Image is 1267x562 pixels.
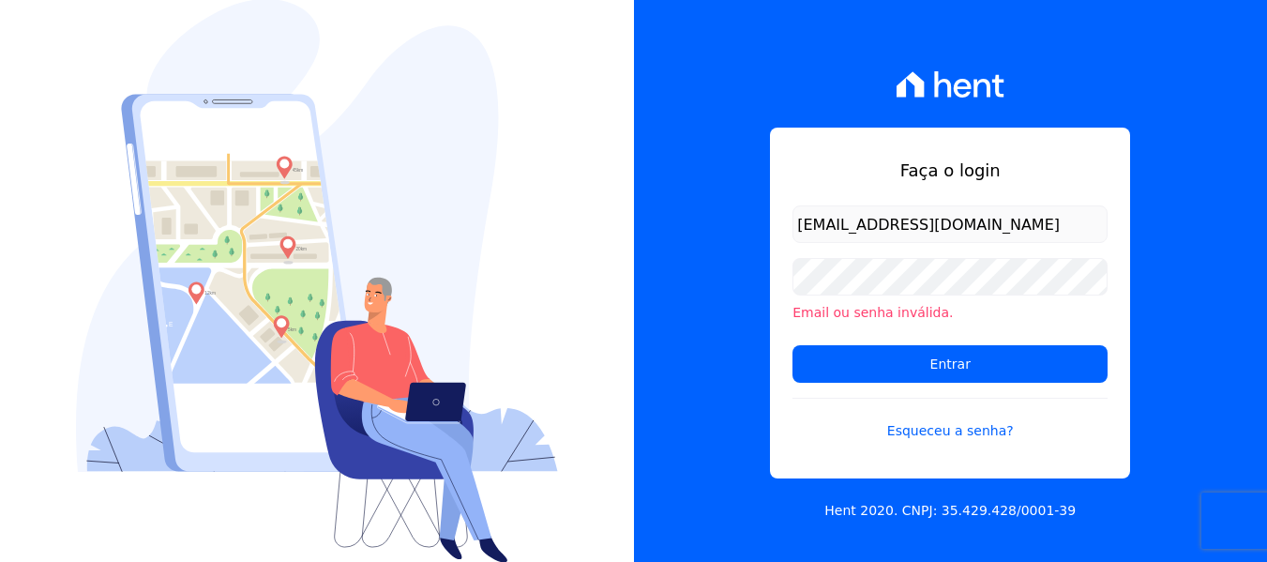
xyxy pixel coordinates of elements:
[792,303,1108,323] li: Email ou senha inválida.
[792,158,1108,183] h1: Faça o login
[824,501,1076,521] p: Hent 2020. CNPJ: 35.429.428/0001-39
[792,205,1108,243] input: Email
[792,345,1108,383] input: Entrar
[792,398,1108,441] a: Esqueceu a senha?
